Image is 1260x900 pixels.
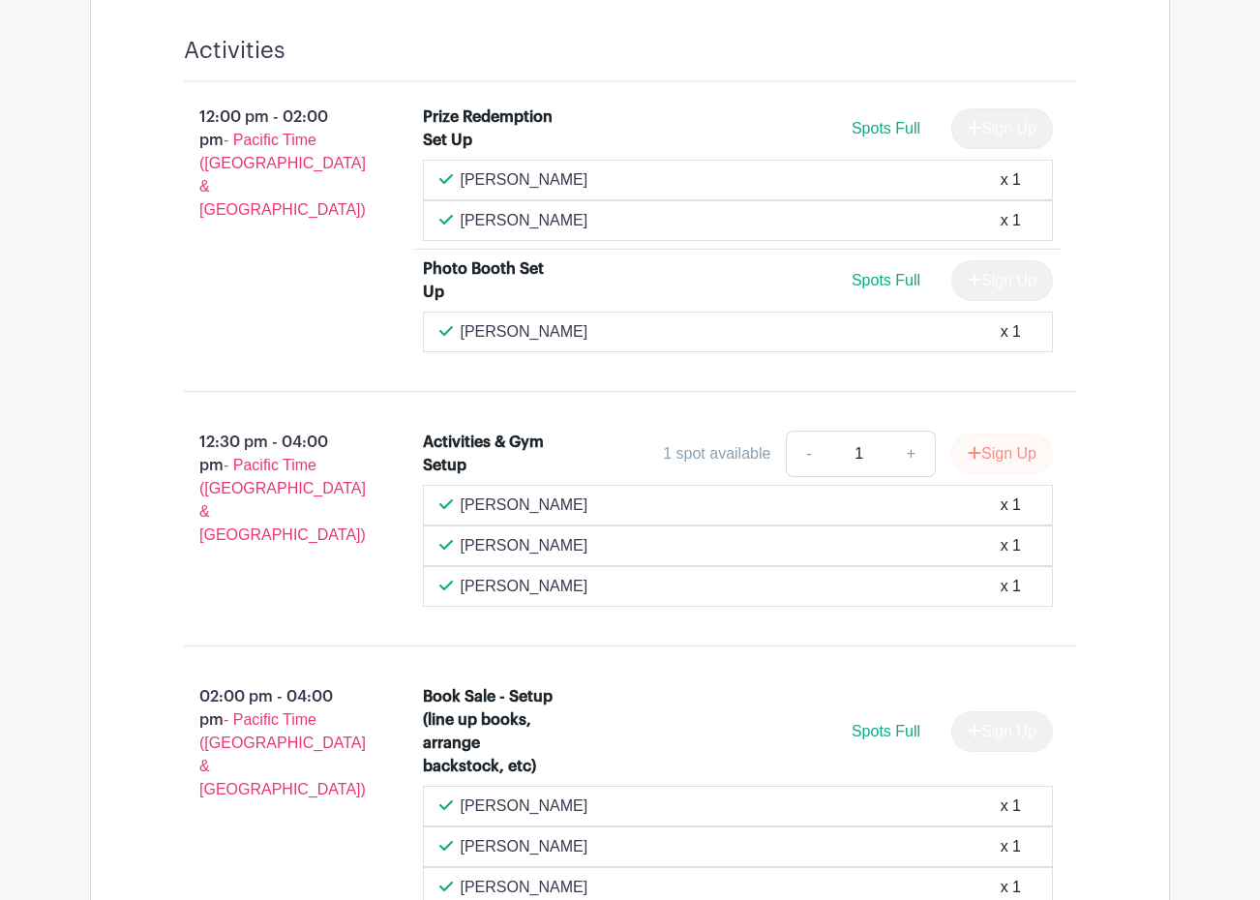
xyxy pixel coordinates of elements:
div: x 1 [1001,575,1021,598]
a: - [786,431,830,477]
a: + [887,431,936,477]
div: Activities & Gym Setup [423,431,557,477]
p: [PERSON_NAME] [461,494,588,517]
div: x 1 [1001,168,1021,192]
div: x 1 [1001,534,1021,557]
h4: Activities [184,37,285,65]
button: Sign Up [951,434,1053,474]
div: Photo Booth Set Up [423,257,557,304]
div: x 1 [1001,835,1021,858]
p: 12:30 pm - 04:00 pm [153,423,392,555]
span: - Pacific Time ([GEOGRAPHIC_DATA] & [GEOGRAPHIC_DATA]) [199,457,366,543]
p: [PERSON_NAME] [461,168,588,192]
div: Prize Redemption Set Up [423,105,557,152]
p: [PERSON_NAME] [461,209,588,232]
p: [PERSON_NAME] [461,575,588,598]
p: [PERSON_NAME] [461,320,588,344]
p: [PERSON_NAME] [461,534,588,557]
span: Spots Full [852,120,920,136]
div: x 1 [1001,209,1021,232]
div: 1 spot available [663,442,770,465]
div: Book Sale - Setup (line up books, arrange backstock, etc) [423,685,557,778]
p: [PERSON_NAME] [461,876,611,899]
span: Spots Full [852,723,920,739]
div: x 1 [1001,494,1021,517]
span: Spots Full [852,272,920,288]
div: x 1 [1001,320,1021,344]
p: [PERSON_NAME] [461,835,588,858]
p: 12:00 pm - 02:00 pm [153,98,392,229]
span: - Pacific Time ([GEOGRAPHIC_DATA] & [GEOGRAPHIC_DATA]) [199,132,366,218]
span: - Pacific Time ([GEOGRAPHIC_DATA] & [GEOGRAPHIC_DATA]) [199,711,366,797]
p: [PERSON_NAME] [461,795,588,818]
p: 02:00 pm - 04:00 pm [153,677,392,809]
div: x 1 [1001,795,1021,818]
